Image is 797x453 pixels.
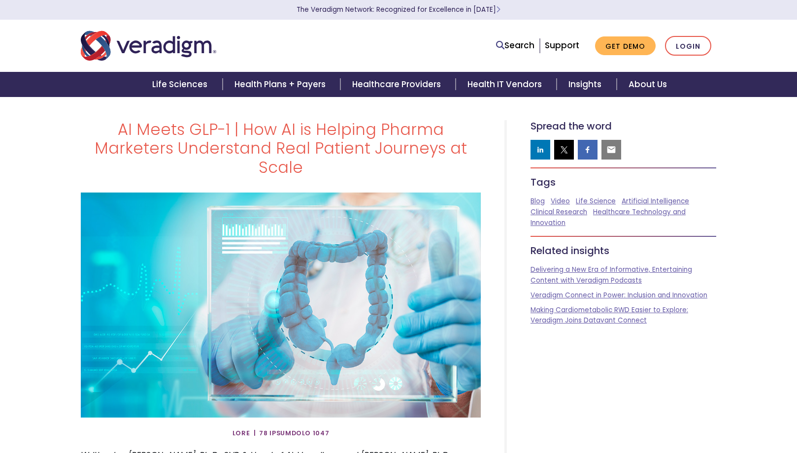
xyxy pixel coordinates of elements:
[531,291,707,300] a: Veradigm Connect in Power: Inclusion and Innovation
[531,196,545,206] a: Blog
[531,305,688,325] a: Making Cardiometabolic RWD Easier to Explore: Veradigm Joins Datavant Connect
[576,196,616,206] a: Life Science
[81,30,216,62] img: Veradigm logo
[595,36,656,56] a: Get Demo
[557,72,616,97] a: Insights
[622,196,689,206] a: Artificial Intelligence
[531,245,716,257] h5: Related insights
[535,145,545,155] img: linkedin sharing button
[559,145,569,155] img: twitter sharing button
[531,207,686,227] a: Healthcare Technology and Innovation
[456,72,557,97] a: Health IT Vendors
[140,72,222,97] a: Life Sciences
[665,36,711,56] a: Login
[496,39,534,52] a: Search
[81,120,481,177] h1: AI Meets GLP-1 | How AI is Helping Pharma Marketers Understand Real Patient Journeys at Scale
[340,72,456,97] a: Healthcare Providers
[531,207,587,217] a: Clinical Research
[545,39,579,51] a: Support
[531,176,716,188] h5: Tags
[232,425,330,441] span: Lore | 78 Ipsumdolo 1047
[297,5,500,14] a: The Veradigm Network: Recognized for Excellence in [DATE]Learn More
[583,145,593,155] img: facebook sharing button
[551,196,570,206] a: Video
[531,120,716,132] h5: Spread the word
[606,145,616,155] img: email sharing button
[223,72,340,97] a: Health Plans + Payers
[531,265,692,285] a: Delivering a New Era of Informative, Entertaining Content with Veradigm Podcasts
[617,72,679,97] a: About Us
[496,5,500,14] span: Learn More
